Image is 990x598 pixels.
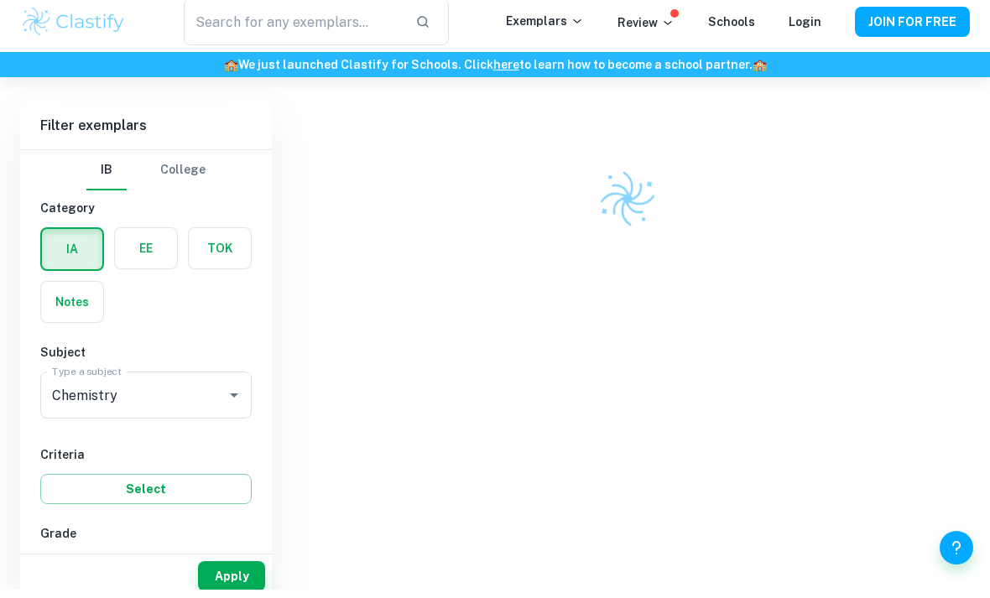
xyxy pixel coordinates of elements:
[224,66,238,80] span: 🏫
[40,207,252,226] h6: Category
[506,20,584,39] p: Exemplars
[184,7,402,54] input: Search for any exemplars...
[189,237,251,277] button: TOK
[3,64,987,82] h6: We just launched Clastify for Schools. Click to learn how to become a school partner.
[855,15,970,45] button: JOIN FOR FREE
[86,159,127,199] button: IB
[86,159,206,199] div: Filter type choice
[222,392,246,415] button: Open
[41,290,103,330] button: Notes
[708,23,755,37] a: Schools
[493,66,519,80] a: here
[160,159,206,199] button: College
[52,372,122,387] label: Type a subject
[594,174,662,242] img: Clastify logo
[40,533,252,551] h6: Grade
[789,23,821,37] a: Login
[20,13,127,47] img: Clastify logo
[115,237,177,277] button: EE
[42,237,102,278] button: IA
[753,66,767,80] span: 🏫
[940,539,973,573] button: Help and Feedback
[40,351,252,370] h6: Subject
[40,454,252,472] h6: Criteria
[20,111,272,158] h6: Filter exemplars
[40,482,252,512] button: Select
[617,22,675,40] p: Review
